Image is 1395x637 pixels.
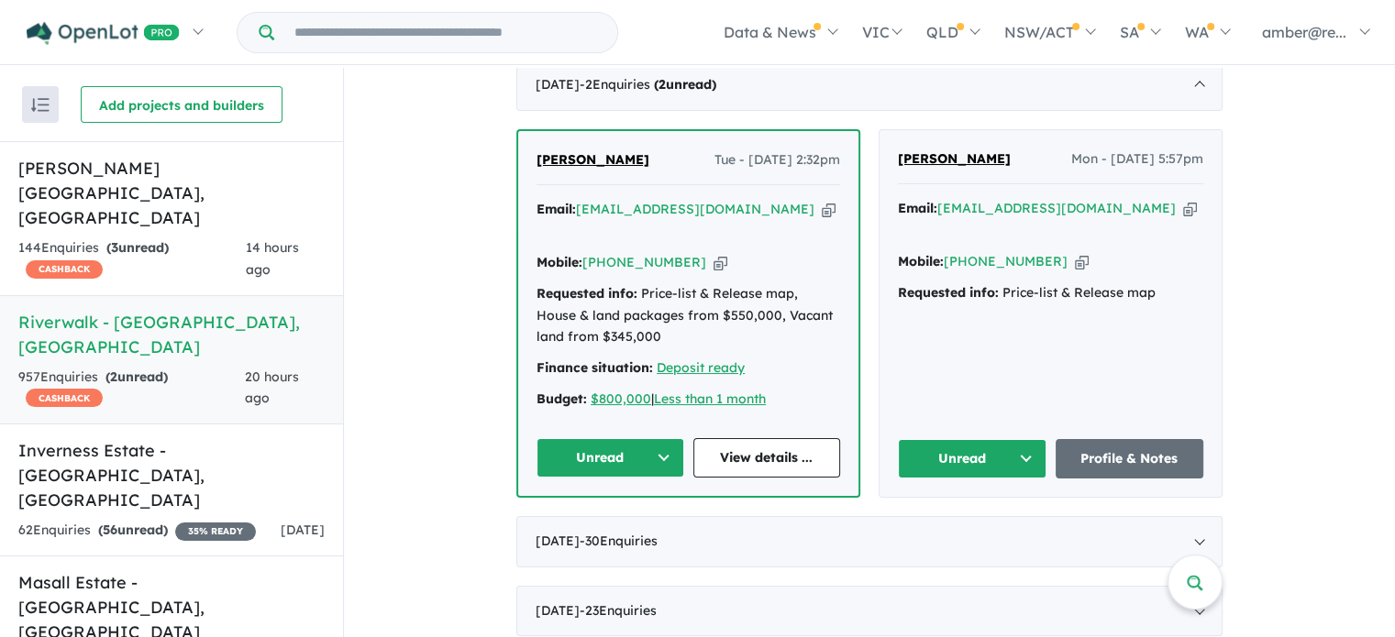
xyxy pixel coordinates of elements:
[659,76,666,93] span: 2
[18,237,246,281] div: 144 Enquir ies
[18,520,256,542] div: 62 Enquir ies
[537,151,649,168] span: [PERSON_NAME]
[98,522,168,538] strong: ( unread)
[246,239,299,278] span: 14 hours ago
[657,359,745,376] a: Deposit ready
[937,200,1176,216] a: [EMAIL_ADDRESS][DOMAIN_NAME]
[898,439,1046,478] button: Unread
[580,602,657,619] span: - 23 Enquir ies
[898,253,944,269] strong: Mobile:
[537,149,649,171] a: [PERSON_NAME]
[537,201,576,217] strong: Email:
[1183,199,1197,218] button: Copy
[537,359,653,376] strong: Finance situation:
[31,98,50,112] img: sort.svg
[1056,439,1204,478] a: Profile & Notes
[591,390,651,407] a: $800,000
[81,86,282,123] button: Add projects and builders
[1075,252,1089,271] button: Copy
[516,516,1223,567] div: [DATE]
[278,13,614,52] input: Try estate name, suburb, builder or developer
[18,310,325,359] h5: Riverwalk - [GEOGRAPHIC_DATA] , [GEOGRAPHIC_DATA]
[898,148,1011,170] a: [PERSON_NAME]
[537,438,684,478] button: Unread
[105,368,168,385] strong: ( unread)
[693,438,841,478] a: View details ...
[714,253,727,272] button: Copy
[110,368,117,385] span: 2
[175,522,256,541] span: 35 % READY
[822,200,836,219] button: Copy
[537,254,582,270] strong: Mobile:
[18,156,325,230] h5: [PERSON_NAME][GEOGRAPHIC_DATA] , [GEOGRAPHIC_DATA]
[654,76,716,93] strong: ( unread)
[576,201,814,217] a: [EMAIL_ADDRESS][DOMAIN_NAME]
[1071,148,1203,170] span: Mon - [DATE] 5:57pm
[898,200,937,216] strong: Email:
[27,22,180,45] img: Openlot PRO Logo White
[106,239,169,256] strong: ( unread)
[580,533,658,549] span: - 30 Enquir ies
[18,367,245,411] div: 957 Enquir ies
[1262,23,1346,41] span: amber@re...
[714,149,840,171] span: Tue - [DATE] 2:32pm
[537,389,840,411] div: |
[898,150,1011,167] span: [PERSON_NAME]
[580,76,716,93] span: - 2 Enquir ies
[516,60,1223,111] div: [DATE]
[103,522,117,538] span: 56
[898,284,999,301] strong: Requested info:
[111,239,118,256] span: 3
[281,522,325,538] span: [DATE]
[537,390,587,407] strong: Budget:
[245,368,299,407] span: 20 hours ago
[654,390,766,407] a: Less than 1 month
[944,253,1068,269] a: [PHONE_NUMBER]
[582,254,706,270] a: [PHONE_NUMBER]
[537,283,840,348] div: Price-list & Release map, House & land packages from $550,000, Vacant land from $345,000
[18,438,325,512] h5: Inverness Estate - [GEOGRAPHIC_DATA] , [GEOGRAPHIC_DATA]
[516,586,1223,637] div: [DATE]
[898,282,1203,304] div: Price-list & Release map
[26,260,103,279] span: CASHBACK
[26,389,103,407] span: CASHBACK
[537,285,637,302] strong: Requested info:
